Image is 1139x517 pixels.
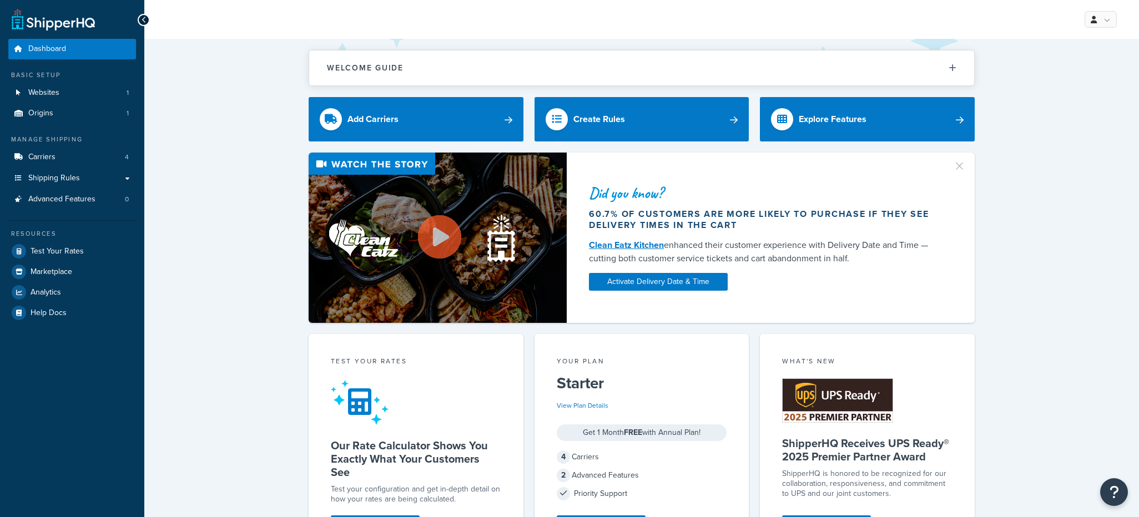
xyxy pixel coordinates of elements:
[557,449,727,465] div: Carriers
[8,70,136,80] div: Basic Setup
[127,109,129,118] span: 1
[589,273,728,291] a: Activate Delivery Date & Time
[331,439,501,479] h5: Our Rate Calculator Shows You Exactly What Your Customers See
[589,239,940,265] div: enhanced their customer experience with Delivery Date and Time — cutting both customer service ti...
[782,469,952,499] p: ShipperHQ is honored to be recognized for our collaboration, responsiveness, and commitment to UP...
[327,64,404,72] h2: Welcome Guide
[8,282,136,302] a: Analytics
[8,83,136,103] li: Websites
[589,239,664,251] a: Clean Eatz Kitchen
[589,209,940,231] div: 60.7% of customers are more likely to purchase if they see delivery times in the cart
[1100,478,1128,506] button: Open Resource Center
[8,39,136,59] a: Dashboard
[557,374,727,392] h5: Starter
[8,147,136,168] a: Carriers4
[125,195,129,204] span: 0
[8,262,136,282] a: Marketplace
[31,247,84,256] span: Test Your Rates
[31,288,61,297] span: Analytics
[760,97,975,141] a: Explore Features
[799,111,866,127] div: Explore Features
[28,195,95,204] span: Advanced Features
[127,88,129,98] span: 1
[8,83,136,103] a: Websites1
[31,267,72,277] span: Marketplace
[557,356,727,369] div: Your Plan
[125,153,129,162] span: 4
[8,135,136,144] div: Manage Shipping
[557,468,727,483] div: Advanced Features
[8,189,136,210] a: Advanced Features0
[309,153,567,323] img: Video thumbnail
[331,484,501,504] div: Test your configuration and get in-depth detail on how your rates are being calculated.
[557,450,570,464] span: 4
[624,427,642,438] strong: FREE
[557,486,727,501] div: Priority Support
[8,189,136,210] li: Advanced Features
[557,401,608,410] a: View Plan Details
[8,168,136,189] a: Shipping Rules
[8,103,136,124] a: Origins1
[28,109,53,118] span: Origins
[782,356,952,369] div: What's New
[589,185,940,201] div: Did you know?
[8,147,136,168] li: Carriers
[557,469,570,482] span: 2
[8,103,136,124] li: Origins
[8,229,136,239] div: Resources
[8,241,136,261] a: Test Your Rates
[573,111,625,127] div: Create Rules
[28,153,56,162] span: Carriers
[28,88,59,98] span: Websites
[309,97,523,141] a: Add Carriers
[28,174,80,183] span: Shipping Rules
[331,356,501,369] div: Test your rates
[28,44,66,54] span: Dashboard
[8,303,136,323] a: Help Docs
[782,437,952,463] h5: ShipperHQ Receives UPS Ready® 2025 Premier Partner Award
[31,308,67,318] span: Help Docs
[347,111,399,127] div: Add Carriers
[535,97,749,141] a: Create Rules
[309,50,974,85] button: Welcome Guide
[557,424,727,441] div: Get 1 Month with Annual Plan!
